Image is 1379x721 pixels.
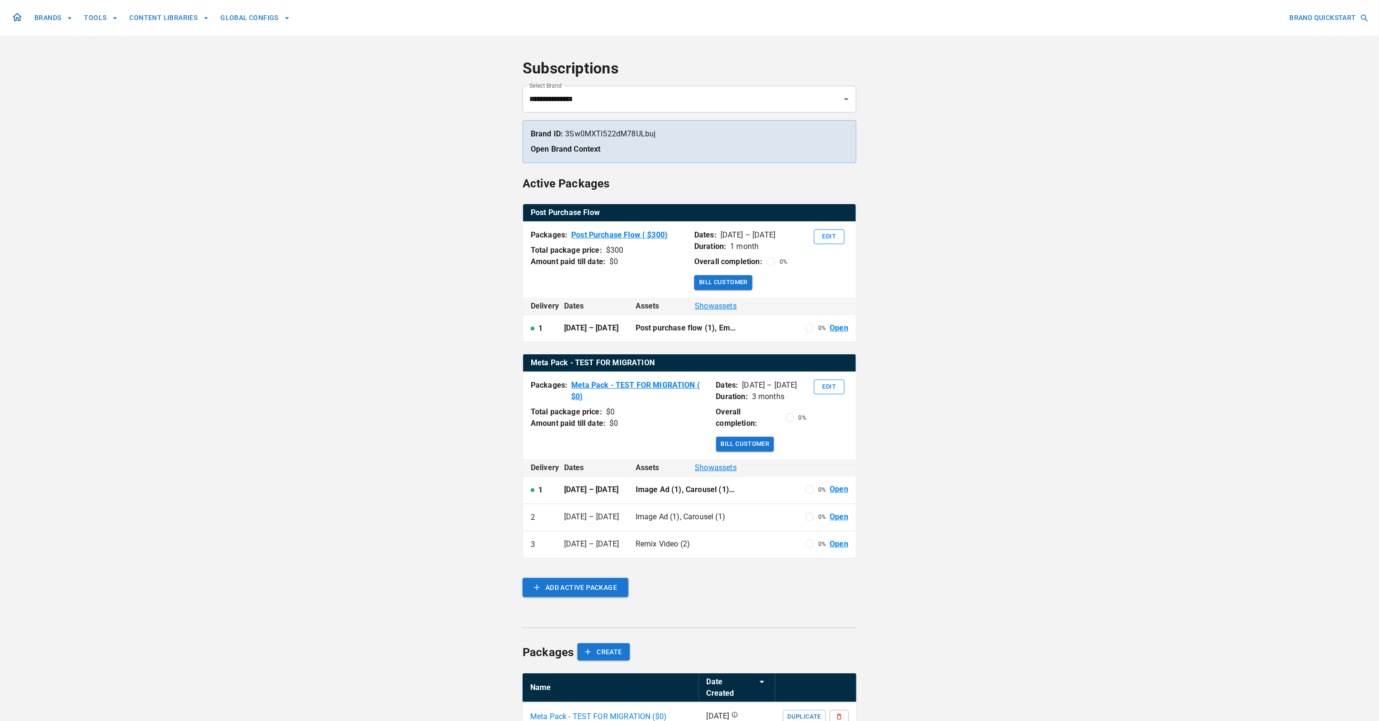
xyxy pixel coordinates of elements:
p: Amount paid till date: [531,418,606,429]
button: Bill Customer [716,437,774,452]
td: [DATE] – [DATE] [556,476,628,504]
p: 2 [531,512,535,523]
p: 0 % [799,413,806,422]
p: Amount paid till date: [531,256,606,268]
th: Post Purchase Flow [523,204,856,222]
th: Delivery [523,459,556,477]
p: Packages: [531,229,567,241]
button: CREATE [577,643,629,661]
h4: Subscriptions [523,59,856,78]
button: Edit [814,380,844,394]
button: BRAND QUICKSTART [1286,9,1371,27]
p: Duration: [694,241,726,252]
p: 0 % [818,513,826,521]
p: 1 [538,323,543,334]
button: Bill Customer [694,275,752,290]
p: Image Ad (1), Carousel (1), UGC Video (x2) (2) [636,484,737,495]
th: Name [523,673,699,702]
div: $ 0 [609,256,618,268]
th: Dates [556,298,628,315]
button: TOOLS [80,9,122,27]
a: Open Brand Context [531,144,601,154]
p: 3 [531,539,535,550]
p: [DATE] – [DATE] [720,229,775,241]
p: Total package price: [531,245,602,256]
div: Assets [636,300,737,312]
th: Delivery [523,298,556,315]
a: Meta Pack - TEST FOR MIGRATION ( $0) [571,380,708,402]
p: Packages: [531,380,567,402]
th: Dates [556,459,628,477]
p: [DATE] – [DATE] [742,380,797,391]
p: 1 month [730,241,759,252]
table: active packages table [523,354,856,372]
p: Remix Video (2) [636,539,737,550]
td: [DATE] – [DATE] [556,504,628,531]
button: Open [840,93,853,106]
strong: Brand ID: [531,129,563,138]
span: Show assets [695,462,737,474]
label: Select Brand [529,82,562,90]
h6: Active Packages [523,175,610,193]
table: active packages table [523,204,856,222]
p: 0 % [818,540,826,548]
a: Post Purchase Flow ( $300) [571,229,668,241]
p: Overall completion: [716,406,782,429]
p: Image Ad (1), Carousel (1) [636,512,737,523]
div: $ 0 [606,406,615,418]
td: [DATE] – [DATE] [556,531,628,558]
button: BRANDS [31,9,76,27]
button: Edit [814,229,844,244]
p: Total package price: [531,406,602,418]
p: Post purchase flow (1), Email setup (1) [636,323,737,334]
h6: Packages [523,643,574,661]
div: $ 300 [606,245,624,256]
div: Date Created [707,676,752,699]
button: GLOBAL CONFIGS [216,9,294,27]
a: Open [830,484,848,495]
p: Dates: [716,380,739,391]
a: Open [830,323,848,334]
span: Show assets [695,300,737,312]
p: 3 months [752,391,784,402]
p: 0 % [818,324,826,332]
td: [DATE] – [DATE] [556,315,628,342]
a: Open [830,539,848,550]
p: Overall completion: [694,256,762,268]
div: Assets [636,462,737,474]
p: 3Sw0MXTl522dM78ULbuj [531,128,848,140]
p: Duration: [716,391,748,402]
p: Dates: [694,229,717,241]
p: 1 [538,484,543,496]
button: ADD ACTIVE PACKAGE [523,578,628,597]
button: CONTENT LIBRARIES [125,9,213,27]
p: 0 % [780,257,787,266]
div: $ 0 [609,418,618,429]
a: Open [830,512,848,523]
th: Meta Pack - TEST FOR MIGRATION [523,354,856,372]
p: 0 % [818,485,826,494]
